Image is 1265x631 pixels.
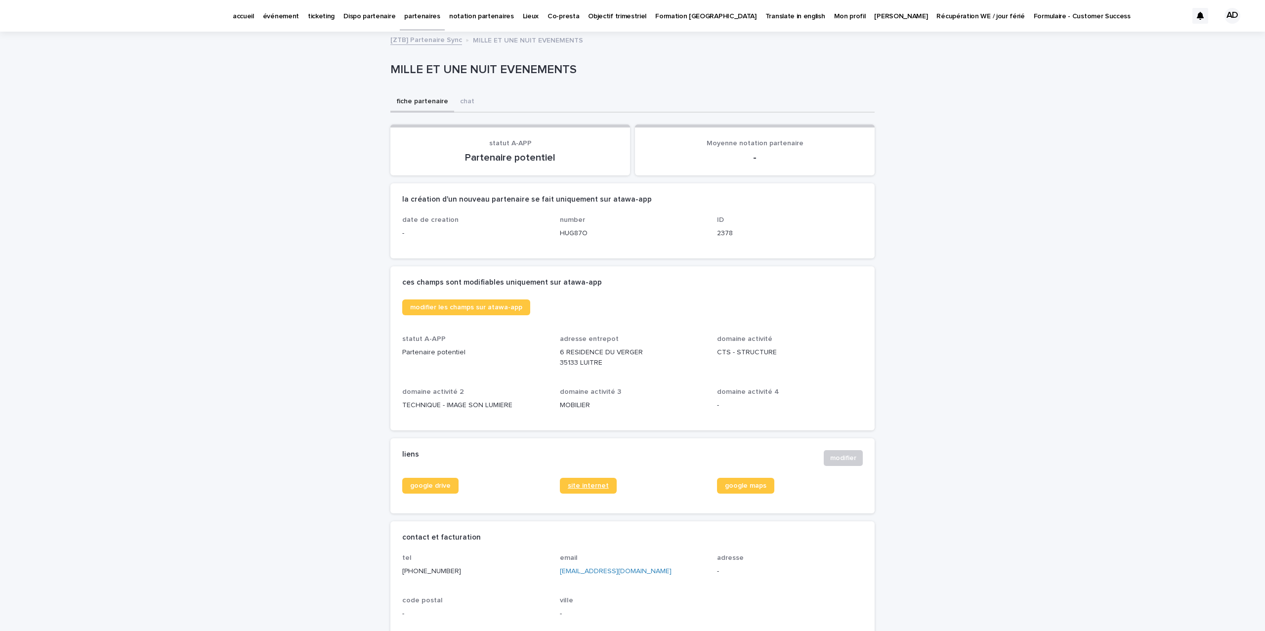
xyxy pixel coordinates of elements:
[717,228,863,239] p: 2378
[410,304,522,311] span: modifier les champs sur atawa-app
[402,450,419,459] h2: liens
[560,228,706,239] p: HUG87O
[717,566,863,577] p: -
[830,453,856,463] span: modifier
[402,347,548,358] p: Partenaire potentiel
[454,92,480,113] button: chat
[717,347,863,358] p: CTS - STRUCTURE
[725,482,766,489] span: google maps
[568,482,609,489] span: site internet
[1224,8,1240,24] div: AD
[402,278,602,287] h2: ces champs sont modifiables uniquement sur atawa-app
[560,568,672,575] a: [EMAIL_ADDRESS][DOMAIN_NAME]
[717,478,774,494] a: google maps
[717,400,863,411] p: -
[560,388,621,395] span: domaine activité 3
[402,216,459,223] span: date de creation
[717,554,744,561] span: adresse
[20,6,116,26] img: Ls34BcGeRexTGTNfXpUC
[402,388,464,395] span: domaine activité 2
[402,228,548,239] p: -
[410,482,451,489] span: google drive
[707,140,803,147] span: Moyenne notation partenaire
[402,533,481,542] h2: contact et facturation
[489,140,532,147] span: statut A-APP
[390,34,462,45] a: [ZTB] Partenaire Sync
[717,336,772,342] span: domaine activité
[560,609,706,619] p: -
[402,299,530,315] a: modifier les champs sur atawa-app
[717,216,724,223] span: ID
[560,554,578,561] span: email
[390,63,871,77] p: MILLE ET UNE NUIT EVENEMENTS
[560,347,706,368] p: 6 RESIDENCE DU VERGER 35133 LUITRE
[717,388,779,395] span: domaine activité 4
[824,450,863,466] button: modifier
[560,400,706,411] p: MOBILIER
[402,554,412,561] span: tel
[390,92,454,113] button: fiche partenaire
[560,336,619,342] span: adresse entrepot
[560,216,585,223] span: number
[402,478,459,494] a: google drive
[402,597,443,604] span: code postal
[402,152,618,164] p: Partenaire potentiel
[473,34,583,45] p: MILLE ET UNE NUIT EVENEMENTS
[560,597,573,604] span: ville
[402,195,652,204] h2: la création d'un nouveau partenaire se fait uniquement sur atawa-app
[647,152,863,164] p: -
[402,400,548,411] p: TECHNIQUE - IMAGE SON LUMIERE
[402,609,548,619] p: -
[402,566,548,577] p: [PHONE_NUMBER]
[560,478,617,494] a: site internet
[402,336,446,342] span: statut A-APP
